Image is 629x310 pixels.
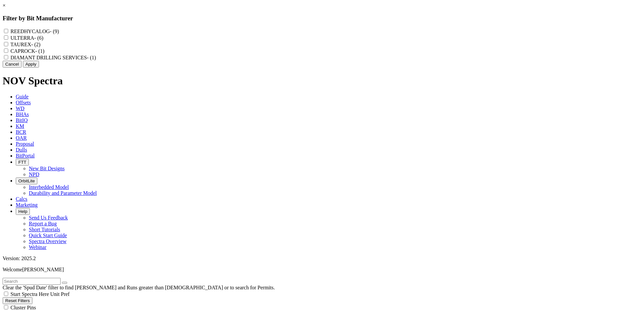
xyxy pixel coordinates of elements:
[16,147,27,153] span: Dulls
[10,42,41,47] label: TAUREX
[10,29,59,34] label: REEDHYCALOG
[23,61,39,68] button: Apply
[16,129,26,135] span: BCR
[29,227,60,232] a: Short Tutorials
[3,278,61,285] input: Search
[29,221,57,226] a: Report a Bug
[29,244,47,250] a: Webinar
[18,209,27,214] span: Help
[3,75,626,87] h1: NOV Spectra
[10,48,45,54] label: CAPROCK
[16,112,29,117] span: BHAs
[29,233,67,238] a: Quick Start Guide
[31,42,40,47] span: - (2)
[16,196,28,202] span: Calcs
[29,238,67,244] a: Spectra Overview
[16,123,24,129] span: KM
[87,55,96,60] span: - (1)
[29,166,65,171] a: New Bit Designs
[50,29,59,34] span: - (9)
[16,117,28,123] span: BitIQ
[35,48,45,54] span: - (1)
[22,267,64,272] span: [PERSON_NAME]
[16,153,35,158] span: BitPortal
[16,141,34,147] span: Proposal
[16,135,27,141] span: OAR
[3,267,626,273] p: Welcome
[3,3,6,8] a: ×
[16,100,31,105] span: Offsets
[3,256,626,261] div: Version: 2025.2
[18,178,35,183] span: OrbitLite
[3,297,32,304] button: Reset Filters
[16,202,38,208] span: Marketing
[50,291,69,297] span: Unit Pref
[34,35,43,41] span: - (6)
[3,15,626,22] h3: Filter by Bit Manufacturer
[29,184,69,190] a: Interbedded Model
[29,190,97,196] a: Durability and Parameter Model
[16,106,25,111] span: WD
[10,291,49,297] span: Start Spectra Here
[29,215,68,220] a: Send Us Feedback
[10,55,96,60] label: DIAMANT DRILLING SERVICES
[10,35,43,41] label: ULTERRA
[29,172,39,177] a: NPD
[16,94,29,99] span: Guide
[18,160,26,165] span: FTT
[3,61,22,68] button: Cancel
[3,285,275,290] span: Clear the 'Spud Date' filter to find [PERSON_NAME] and Runs greater than [DEMOGRAPHIC_DATA] or to...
